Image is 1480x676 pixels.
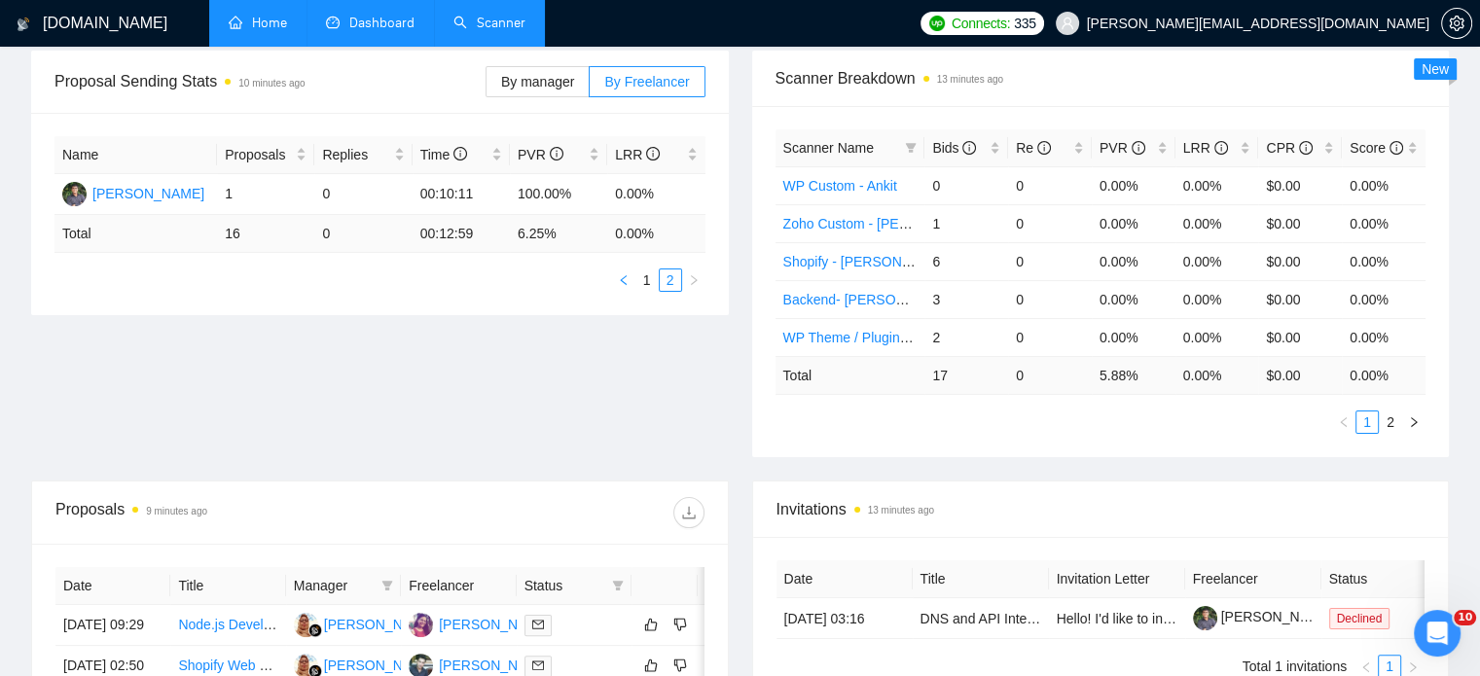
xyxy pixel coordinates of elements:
[783,330,1025,345] a: WP Theme / Plugin - [PERSON_NAME]
[1350,140,1402,156] span: Score
[322,144,389,165] span: Replies
[1258,280,1342,318] td: $0.00
[1342,166,1426,204] td: 0.00%
[1332,410,1355,434] button: left
[635,268,659,292] li: 1
[326,16,340,29] span: dashboard
[783,292,957,307] a: Backend- [PERSON_NAME]
[238,78,305,89] time: 10 minutes ago
[612,268,635,292] button: left
[55,567,170,605] th: Date
[518,147,563,162] span: PVR
[644,617,658,632] span: like
[54,215,217,253] td: Total
[178,617,438,632] a: Node.js Developer for Gemini API Wrapper
[612,580,624,591] span: filter
[1332,410,1355,434] li: Previous Page
[1037,141,1051,155] span: info-circle
[1390,141,1403,155] span: info-circle
[92,183,204,204] div: [PERSON_NAME]
[1380,411,1401,433] a: 2
[776,560,913,598] th: Date
[1061,17,1074,30] span: user
[229,15,287,31] a: homeHome
[644,658,658,673] span: like
[1092,204,1175,242] td: 0.00%
[453,15,525,31] a: searchScanner
[1321,560,1458,598] th: Status
[401,567,516,605] th: Freelancer
[783,254,953,269] a: Shopify - [PERSON_NAME]
[1008,280,1092,318] td: 0
[783,216,990,231] a: Zoho Custom - [PERSON_NAME]
[17,9,30,40] img: logo
[1193,606,1217,630] img: c1lGGAgBTCbeftYi_tNp3bWMZ-CsjqVryZItcL_ROf7BFr_mVWd5Zzd5bWxnkbhYGT
[55,605,170,646] td: [DATE] 09:29
[1092,318,1175,356] td: 0.00%
[1185,560,1321,598] th: Freelancer
[929,16,945,31] img: upwork-logo.png
[1008,242,1092,280] td: 0
[55,497,379,528] div: Proposals
[1175,356,1259,394] td: 0.00 %
[1175,242,1259,280] td: 0.00%
[924,280,1008,318] td: 3
[776,66,1426,90] span: Scanner Breakdown
[1092,242,1175,280] td: 0.00%
[673,617,687,632] span: dislike
[1356,411,1378,433] a: 1
[314,136,412,174] th: Replies
[1008,318,1092,356] td: 0
[1266,140,1312,156] span: CPR
[1342,280,1426,318] td: 0.00%
[924,356,1008,394] td: 17
[607,174,704,215] td: 0.00%
[170,567,285,605] th: Title
[1329,608,1390,629] span: Declined
[532,619,544,630] span: mail
[1092,166,1175,204] td: 0.00%
[54,136,217,174] th: Name
[1175,318,1259,356] td: 0.00%
[646,147,660,160] span: info-circle
[783,178,897,194] a: WP Custom - Ankit
[1414,610,1461,657] iframe: Intercom live chat
[1016,140,1051,156] span: Re
[673,497,704,528] button: download
[409,613,433,637] img: SJ
[924,204,1008,242] td: 1
[673,658,687,673] span: dislike
[1360,661,1372,673] span: left
[1175,204,1259,242] td: 0.00%
[932,140,976,156] span: Bids
[1342,204,1426,242] td: 0.00%
[1408,416,1420,428] span: right
[937,74,1003,85] time: 13 minutes ago
[660,269,681,291] a: 2
[639,613,663,636] button: like
[217,174,314,215] td: 1
[901,133,920,162] span: filter
[1299,141,1313,155] span: info-circle
[294,575,374,596] span: Manager
[54,69,486,93] span: Proposal Sending Stats
[913,598,1049,639] td: DNS and API Integration Specialist Needed
[1258,356,1342,394] td: $ 0.00
[1092,356,1175,394] td: 5.88 %
[659,268,682,292] li: 2
[913,560,1049,598] th: Title
[1132,141,1145,155] span: info-circle
[1183,140,1228,156] span: LRR
[324,655,436,676] div: [PERSON_NAME]
[225,144,292,165] span: Proposals
[286,567,401,605] th: Manager
[1214,141,1228,155] span: info-circle
[1014,13,1035,34] span: 335
[1100,140,1145,156] span: PVR
[776,598,913,639] td: [DATE] 03:16
[924,318,1008,356] td: 2
[501,74,574,89] span: By manager
[178,658,373,673] a: Shopify Web Developer Needed
[1258,318,1342,356] td: $0.00
[920,611,1182,626] a: DNS and API Integration Specialist Needed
